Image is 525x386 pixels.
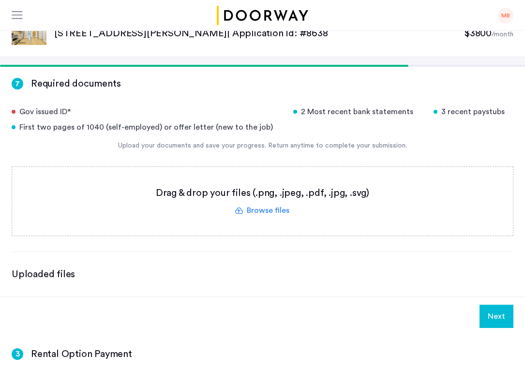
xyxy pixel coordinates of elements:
[54,27,464,40] p: [STREET_ADDRESS][PERSON_NAME] | Application Id: #8638
[12,22,46,45] img: apartment
[31,347,132,361] h3: Rental Option Payment
[434,106,513,118] div: 3 recent paystubs
[12,78,23,89] div: 7
[464,29,492,38] span: $3800
[498,8,513,23] div: MB
[12,141,513,151] div: Upload your documents and save your progress. Return anytime to complete your submission.
[215,6,310,25] img: logo
[12,348,23,360] div: 3
[215,6,310,25] a: Cazamio logo
[31,77,120,90] h3: Required documents
[492,31,513,38] sub: /month
[12,267,513,281] div: Uploaded files
[12,121,282,133] div: First two pages of 1040 (self-employed) or offer letter (new to the job)
[293,106,422,118] div: 2 Most recent bank statements
[480,305,513,328] button: Next
[12,106,282,118] div: Gov issued ID*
